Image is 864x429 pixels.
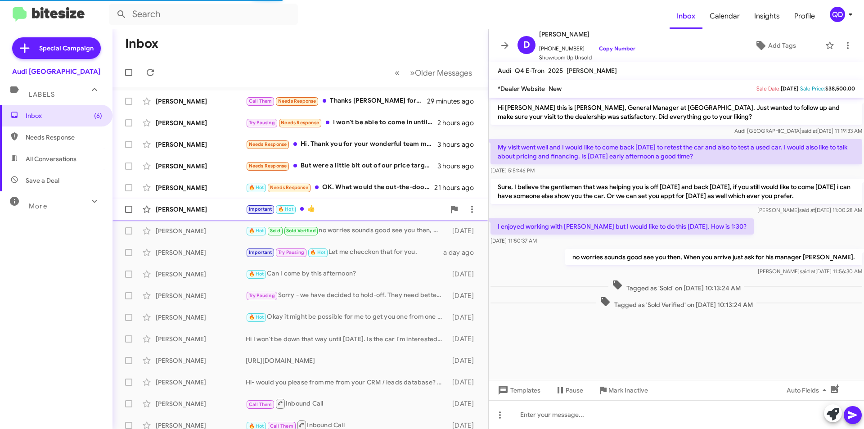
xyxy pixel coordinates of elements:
span: « [395,67,400,78]
span: Pause [566,382,583,398]
span: Sale Date: [756,85,781,92]
h1: Inbox [125,36,158,51]
span: Sold [270,228,280,234]
span: Audi [GEOGRAPHIC_DATA] [DATE] 11:19:33 AM [734,127,862,134]
span: Call Them [270,423,293,429]
div: [DATE] [448,334,481,343]
span: [DATE] 5:51:46 PM [490,167,535,174]
span: Important [249,206,272,212]
div: But were a little bit out of our price target after taxes and fees [246,161,437,171]
a: Calendar [702,3,747,29]
span: [PERSON_NAME] [567,67,617,75]
div: 21 hours ago [434,183,481,192]
p: My visit went well and I would like to come back [DATE] to retest the car and also to test a used... [490,139,862,164]
span: 🔥 Hot [249,228,264,234]
span: Save a Deal [26,176,59,185]
a: Special Campaign [12,37,101,59]
button: Auto Fields [779,382,837,398]
span: Labels [29,90,55,99]
span: Profile [787,3,822,29]
span: Tagged as 'Sold Verified' on [DATE] 10:13:24 AM [596,296,756,309]
span: Needs Response [278,98,316,104]
div: Hi I won't be down that way until [DATE]. Is the car I'm interested in included in 14% off? [246,334,448,343]
p: Hi [PERSON_NAME] this is [PERSON_NAME], General Manager at [GEOGRAPHIC_DATA]. Just wanted to foll... [490,99,862,125]
span: Older Messages [415,68,472,78]
a: Inbox [670,3,702,29]
span: $38,500.00 [825,85,855,92]
span: Templates [496,382,540,398]
span: Call Them [249,98,272,104]
span: Add Tags [768,37,796,54]
span: All Conversations [26,154,76,163]
span: Needs Response [281,120,319,126]
div: Audi [GEOGRAPHIC_DATA] [12,67,100,76]
div: [URL][DOMAIN_NAME] [246,356,448,365]
span: [DATE] 11:50:37 AM [490,237,537,244]
span: Needs Response [270,185,308,190]
span: *Dealer Website [498,85,545,93]
span: 🔥 Hot [310,249,325,255]
button: QD [822,7,854,22]
div: [PERSON_NAME] [156,356,246,365]
a: Insights [747,3,787,29]
div: [DATE] [448,291,481,300]
div: Can I come by this afternoon? [246,269,448,279]
span: 🔥 Hot [249,271,264,277]
div: 3 hours ago [437,162,481,171]
nav: Page navigation example [390,63,477,82]
span: D [523,38,530,52]
span: 🔥 Hot [278,206,293,212]
div: Hi. Thank you for your wonderful team members [PERSON_NAME] and [PERSON_NAME](?) [DATE]. We will ... [246,139,437,149]
span: Audi [498,67,511,75]
span: Special Campaign [39,44,94,53]
span: Auto Fields [787,382,830,398]
div: [DATE] [448,356,481,365]
span: said at [800,268,815,275]
div: 3 hours ago [437,140,481,149]
span: Sale Price: [800,85,825,92]
div: [PERSON_NAME] [156,270,246,279]
div: [PERSON_NAME] [156,162,246,171]
a: Copy Number [588,45,635,52]
span: Try Pausing [278,249,304,255]
div: [PERSON_NAME] [156,183,246,192]
button: Next [405,63,477,82]
span: [PERSON_NAME] [DATE] 11:56:30 AM [758,268,862,275]
div: Inbound Call [246,398,448,409]
div: [PERSON_NAME] [156,399,246,408]
span: [DATE] [781,85,798,92]
div: [PERSON_NAME] [156,205,246,214]
div: [DATE] [448,226,481,235]
div: [PERSON_NAME] [156,334,246,343]
div: Hi- would you please from me from your CRM / leads database? Thank you. [246,378,448,387]
span: [PERSON_NAME] [DATE] 11:00:28 AM [757,207,862,213]
div: [DATE] [448,399,481,408]
span: said at [799,207,815,213]
span: 🔥 Hot [249,185,264,190]
input: Search [109,4,298,25]
span: More [29,202,47,210]
span: Needs Response [26,133,102,142]
div: [PERSON_NAME] [156,118,246,127]
span: Mark Inactive [608,382,648,398]
div: 29 minutes ago [427,97,481,106]
div: [PERSON_NAME] [156,313,246,322]
p: no worries sounds good see you then, When you arrive just ask for his manager [PERSON_NAME]. [565,249,862,265]
div: I won't be able to come in until the 29th or the first week in October. [246,117,437,128]
button: Pause [548,382,590,398]
span: Q4 E-Tron [515,67,544,75]
span: [PERSON_NAME] [539,29,635,40]
button: Templates [489,382,548,398]
div: 👍 [246,204,445,214]
div: QD [830,7,845,22]
div: [PERSON_NAME] [156,97,246,106]
span: Showroom Up Unsold [539,53,635,62]
div: Okay it might be possible for me to get you one from one of my sister stores. When are you lookin... [246,312,448,322]
span: Try Pausing [249,293,275,298]
button: Add Tags [729,37,821,54]
div: Let me checckon that for you. [246,247,443,257]
div: [PERSON_NAME] [156,378,246,387]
